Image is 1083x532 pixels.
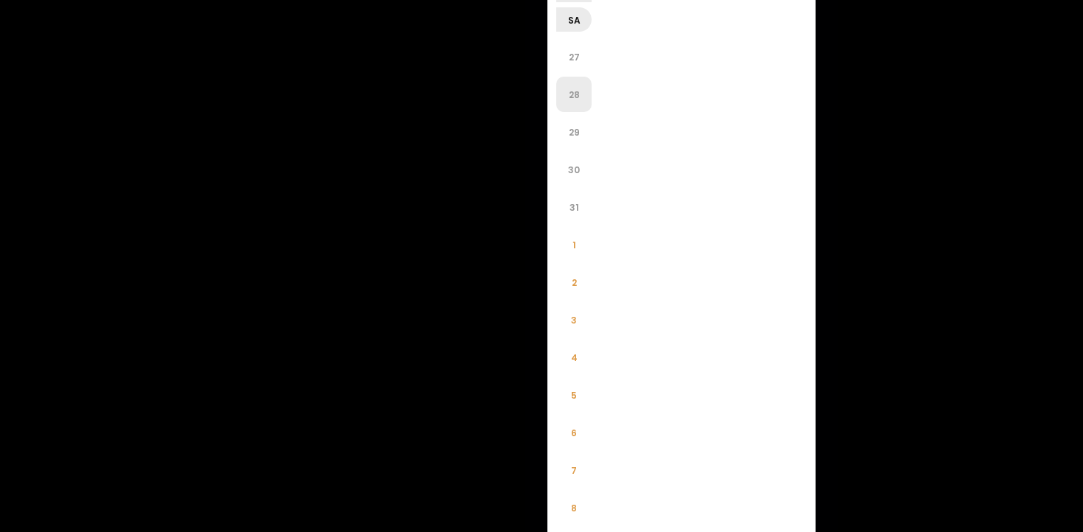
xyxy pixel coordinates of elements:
[556,490,592,525] li: 8
[556,452,592,488] li: 7
[556,152,592,187] li: 30
[556,265,592,300] li: 2
[556,114,592,150] li: 29
[556,189,592,225] li: 31
[556,7,592,32] li: Sa
[556,340,592,375] li: 4
[556,377,592,413] li: 5
[556,39,592,74] li: 27
[556,77,592,112] li: 28
[556,415,592,450] li: 6
[556,302,592,337] li: 3
[556,227,592,262] li: 1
